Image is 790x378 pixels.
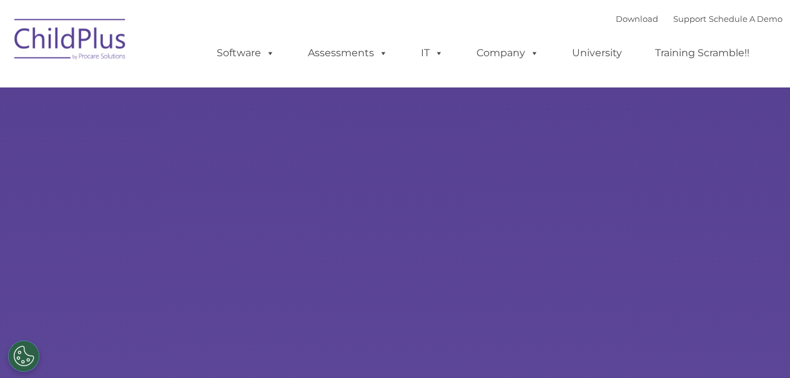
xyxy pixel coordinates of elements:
a: IT [408,41,456,66]
a: Company [464,41,551,66]
a: Download [616,14,658,24]
button: Cookies Settings [8,341,39,372]
a: Training Scramble!! [643,41,762,66]
font: | [616,14,783,24]
a: Assessments [295,41,400,66]
a: Support [673,14,706,24]
img: ChildPlus by Procare Solutions [8,10,133,72]
a: Schedule A Demo [709,14,783,24]
a: University [560,41,634,66]
a: Software [204,41,287,66]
